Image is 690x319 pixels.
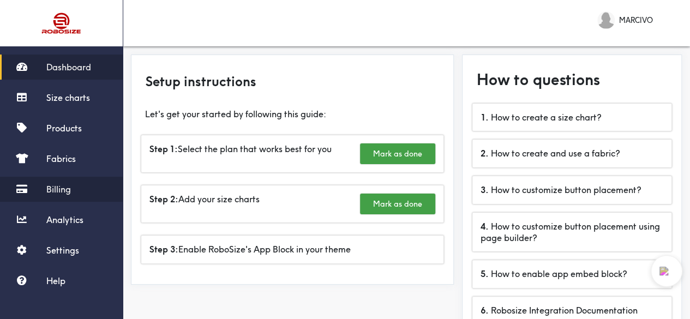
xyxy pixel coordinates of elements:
[149,143,178,154] b: Step 1:
[46,214,83,225] span: Analytics
[481,221,489,232] b: 4 .
[472,140,671,167] div: How to create and use a fabric?
[468,61,676,99] div: How to questions
[481,268,489,279] b: 5 .
[21,8,103,38] img: Robosize
[141,236,443,263] div: Enable RoboSize's App Block in your theme
[481,148,489,159] b: 2 .
[472,213,671,252] div: How to customize button placement using page builder?
[46,275,65,286] span: Help
[360,143,435,164] button: Mark as done
[137,106,448,120] div: Let's get your started by following this guide:
[481,305,489,316] b: 6 .
[149,194,178,204] b: Step 2:
[597,11,615,29] img: MARCIVO
[481,112,489,123] b: 1 .
[472,104,671,131] div: How to create a size chart?
[46,153,76,164] span: Fabrics
[46,92,90,103] span: Size charts
[472,176,671,204] div: How to customize button placement?
[481,184,489,195] b: 3 .
[141,135,443,172] div: Select the plan that works best for you
[472,260,671,288] div: How to enable app embed block?
[149,244,178,255] b: Step 3:
[46,184,71,195] span: Billing
[46,245,79,256] span: Settings
[141,185,443,222] div: Add your size charts
[360,194,435,214] button: Mark as done
[137,61,448,102] div: Setup instructions
[46,62,91,73] span: Dashboard
[619,14,653,26] span: MARCIVO
[46,123,82,134] span: Products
